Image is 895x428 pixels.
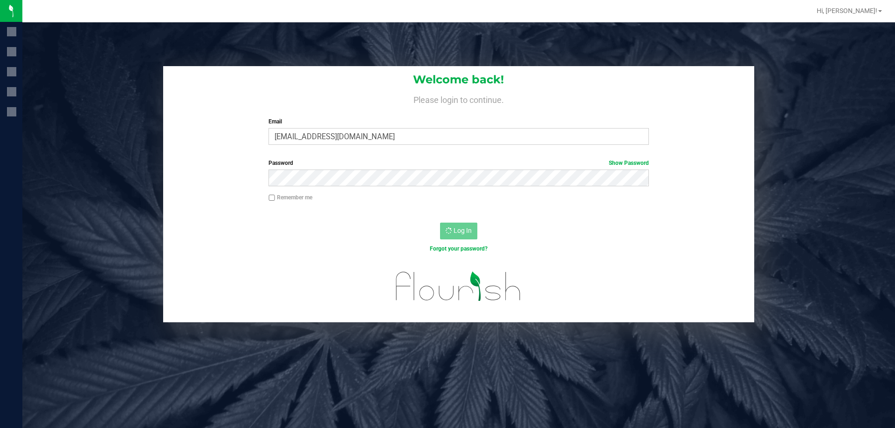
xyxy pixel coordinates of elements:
[440,223,477,239] button: Log In
[609,160,649,166] a: Show Password
[163,93,754,104] h4: Please login to continue.
[454,227,472,234] span: Log In
[268,160,293,166] span: Password
[817,7,877,14] span: Hi, [PERSON_NAME]!
[430,245,488,252] a: Forgot your password?
[268,195,275,201] input: Remember me
[268,117,648,126] label: Email
[268,193,312,202] label: Remember me
[385,263,532,310] img: flourish_logo.svg
[163,74,754,86] h1: Welcome back!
